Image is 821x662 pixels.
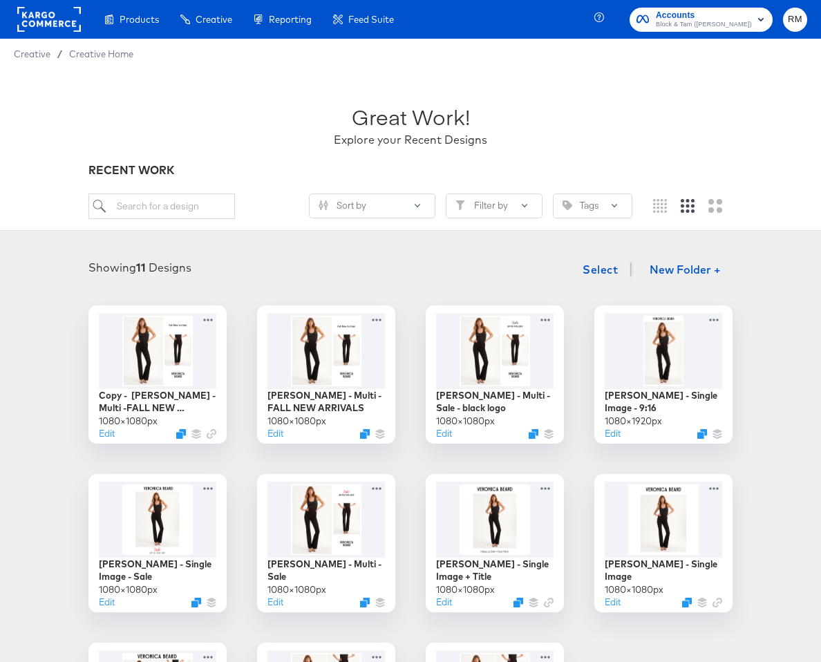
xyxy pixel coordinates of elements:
[789,12,802,28] span: RM
[269,14,312,25] span: Reporting
[88,474,227,612] div: [PERSON_NAME] - Single Image - Sale1080×1080pxEditDuplicate
[352,102,470,132] div: Great Work!
[529,429,538,439] svg: Duplicate
[656,8,752,23] span: Accounts
[681,199,695,213] svg: Medium grid
[563,200,572,210] svg: Tag
[88,305,227,444] div: Copy - [PERSON_NAME] - Multi -FALL NEW ARRIVALS1080×1080pxEditDuplicate
[348,14,394,25] span: Feed Suite
[783,8,807,32] button: RM
[436,415,495,428] div: 1080 × 1080 px
[88,162,733,178] div: RECENT WORK
[697,429,707,439] svg: Duplicate
[50,48,69,59] span: /
[656,19,752,30] span: Block & Tam ([PERSON_NAME])
[99,558,216,583] div: [PERSON_NAME] - Single Image - Sale
[446,193,542,218] button: FilterFilter by
[653,199,667,213] svg: Small grid
[455,200,465,210] svg: Filter
[99,415,158,428] div: 1080 × 1080 px
[436,427,452,440] button: Edit
[708,199,722,213] svg: Large grid
[638,258,733,284] button: New Folder +
[605,583,663,596] div: 1080 × 1080 px
[682,598,692,607] svg: Duplicate
[267,558,385,583] div: [PERSON_NAME] - Multi - Sale
[360,598,370,607] svg: Duplicate
[267,427,283,440] button: Edit
[583,260,618,279] span: Select
[426,474,564,612] div: [PERSON_NAME] - Single Image + Title1080×1080pxEditDuplicate
[426,305,564,444] div: [PERSON_NAME] - Multi - Sale - black logo1080×1080pxEditDuplicate
[191,598,201,607] svg: Duplicate
[309,193,435,218] button: SlidersSort by
[630,8,773,32] button: AccountsBlock & Tam ([PERSON_NAME])
[577,256,623,283] button: Select
[544,598,554,607] svg: Link
[136,261,146,274] strong: 11
[436,596,452,609] button: Edit
[713,598,722,607] svg: Link
[196,14,232,25] span: Creative
[360,429,370,439] svg: Duplicate
[257,474,395,612] div: [PERSON_NAME] - Multi - Sale1080×1080pxEditDuplicate
[334,132,487,148] div: Explore your Recent Designs
[99,389,216,415] div: Copy - [PERSON_NAME] - Multi -FALL NEW ARRIVALS
[605,558,722,583] div: [PERSON_NAME] - Single Image
[267,389,385,415] div: [PERSON_NAME] - Multi -FALL NEW ARRIVALS
[594,474,733,612] div: [PERSON_NAME] - Single Image1080×1080pxEditDuplicate
[605,389,722,415] div: [PERSON_NAME] - Single Image - 9:16
[605,415,662,428] div: 1080 × 1920 px
[553,193,632,218] button: TagTags
[267,596,283,609] button: Edit
[605,596,621,609] button: Edit
[594,305,733,444] div: [PERSON_NAME] - Single Image - 9:161080×1920pxEditDuplicate
[120,14,159,25] span: Products
[99,427,115,440] button: Edit
[207,429,216,439] svg: Link
[513,598,523,607] svg: Duplicate
[319,200,328,210] svg: Sliders
[605,427,621,440] button: Edit
[88,260,191,276] div: Showing Designs
[257,305,395,444] div: [PERSON_NAME] - Multi -FALL NEW ARRIVALS1080×1080pxEditDuplicate
[14,48,50,59] span: Creative
[88,193,235,219] input: Search for a design
[267,415,326,428] div: 1080 × 1080 px
[436,583,495,596] div: 1080 × 1080 px
[176,429,186,439] svg: Duplicate
[436,389,554,415] div: [PERSON_NAME] - Multi - Sale - black logo
[267,583,326,596] div: 1080 × 1080 px
[99,596,115,609] button: Edit
[99,583,158,596] div: 1080 × 1080 px
[436,558,554,583] div: [PERSON_NAME] - Single Image + Title
[69,48,133,59] a: Creative Home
